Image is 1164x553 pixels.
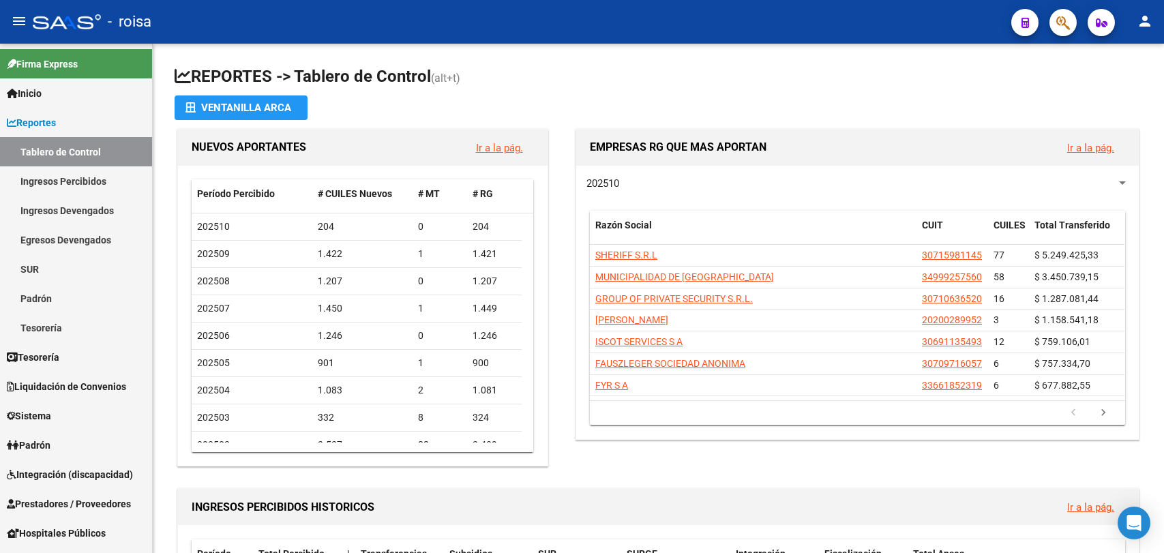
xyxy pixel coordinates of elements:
[595,380,628,391] span: FYR S A
[318,188,392,199] span: # CUILES Nuevos
[994,358,999,369] span: 6
[175,95,308,120] button: Ventanilla ARCA
[1034,220,1110,230] span: Total Transferido
[318,301,407,316] div: 1.450
[473,301,516,316] div: 1.449
[1118,507,1150,539] div: Open Intercom Messenger
[994,293,1004,304] span: 16
[418,301,462,316] div: 1
[318,355,407,371] div: 901
[418,188,440,199] span: # MT
[994,220,1026,230] span: CUILES
[467,179,522,209] datatable-header-cell: # RG
[595,293,753,304] span: GROUP OF PRIVATE SECURITY S.R.L.
[1056,135,1125,160] button: Ir a la pág.
[1034,336,1090,347] span: $ 759.106,01
[197,248,230,259] span: 202509
[590,140,766,153] span: EMPRESAS RG QUE MAS APORTAN
[994,336,1004,347] span: 12
[473,355,516,371] div: 900
[192,140,306,153] span: NUEVOS APORTANTES
[476,142,523,154] a: Ir a la pág.
[197,330,230,341] span: 202506
[7,57,78,72] span: Firma Express
[7,379,126,394] span: Liquidación de Convenios
[192,500,374,513] span: INGRESOS PERCIBIDOS HISTORICOS
[994,271,1004,282] span: 58
[7,350,59,365] span: Tesorería
[473,383,516,398] div: 1.081
[994,250,1004,260] span: 77
[192,179,312,209] datatable-header-cell: Período Percibido
[922,250,982,260] span: 30715981145
[994,314,999,325] span: 3
[197,385,230,395] span: 202504
[922,336,982,347] span: 30691135493
[922,220,943,230] span: CUIT
[1034,250,1099,260] span: $ 5.249.425,33
[595,314,668,325] span: [PERSON_NAME]
[418,273,462,289] div: 0
[197,221,230,232] span: 202510
[595,358,745,369] span: FAUSZLEGER SOCIEDAD ANONIMA
[11,13,27,29] mat-icon: menu
[994,380,999,391] span: 6
[590,211,916,256] datatable-header-cell: Razón Social
[197,188,275,199] span: Período Percibido
[1067,142,1114,154] a: Ir a la pág.
[418,246,462,262] div: 1
[175,65,1142,89] h1: REPORTES -> Tablero de Control
[318,383,407,398] div: 1.083
[1034,380,1090,391] span: $ 677.882,55
[595,271,774,282] span: MUNICIPALIDAD DE [GEOGRAPHIC_DATA]
[418,355,462,371] div: 1
[197,303,230,314] span: 202507
[318,219,407,235] div: 204
[1034,271,1099,282] span: $ 3.450.739,15
[465,135,534,160] button: Ir a la pág.
[473,188,493,199] span: # RG
[473,246,516,262] div: 1.421
[197,357,230,368] span: 202505
[473,437,516,453] div: 3.439
[586,177,619,190] span: 202510
[7,115,56,130] span: Reportes
[1090,406,1116,421] a: go to next page
[418,383,462,398] div: 2
[473,219,516,235] div: 204
[418,328,462,344] div: 0
[318,410,407,425] div: 332
[7,408,51,423] span: Sistema
[418,219,462,235] div: 0
[7,438,50,453] span: Padrón
[1034,314,1099,325] span: $ 1.158.541,18
[197,412,230,423] span: 202503
[473,410,516,425] div: 324
[922,314,982,325] span: 20200289952
[473,273,516,289] div: 1.207
[197,439,230,450] span: 202502
[1060,406,1086,421] a: go to previous page
[595,336,683,347] span: ISCOT SERVICES S A
[7,496,131,511] span: Prestadores / Proveedores
[413,179,467,209] datatable-header-cell: # MT
[595,220,652,230] span: Razón Social
[1034,293,1099,304] span: $ 1.287.081,44
[318,328,407,344] div: 1.246
[916,211,988,256] datatable-header-cell: CUIT
[1029,211,1124,256] datatable-header-cell: Total Transferido
[312,179,413,209] datatable-header-cell: # CUILES Nuevos
[922,293,982,304] span: 30710636520
[431,72,460,85] span: (alt+t)
[318,273,407,289] div: 1.207
[108,7,151,37] span: - roisa
[318,246,407,262] div: 1.422
[1137,13,1153,29] mat-icon: person
[473,328,516,344] div: 1.246
[7,86,42,101] span: Inicio
[988,211,1029,256] datatable-header-cell: CUILES
[7,467,133,482] span: Integración (discapacidad)
[922,380,982,391] span: 33661852319
[418,410,462,425] div: 8
[418,437,462,453] div: 88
